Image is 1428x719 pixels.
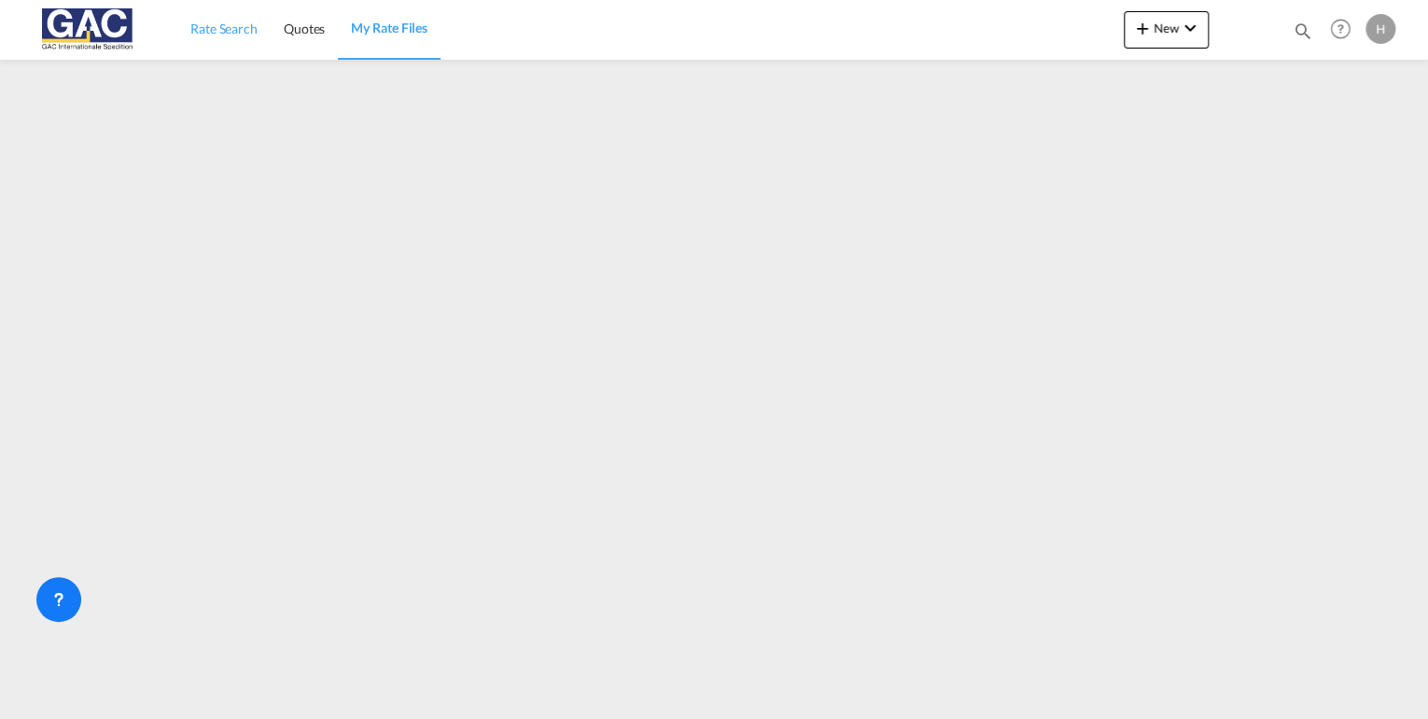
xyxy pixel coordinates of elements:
span: Help [1324,13,1356,45]
img: 9f305d00dc7b11eeb4548362177db9c3.png [28,8,154,50]
span: My Rate Files [351,20,427,35]
span: Quotes [284,21,325,36]
span: Rate Search [190,21,258,36]
div: H [1365,14,1395,44]
span: New [1131,21,1201,35]
md-icon: icon-plus 400-fg [1131,17,1154,39]
md-icon: icon-magnify [1293,21,1313,41]
button: icon-plus 400-fgNewicon-chevron-down [1124,11,1209,49]
md-icon: icon-chevron-down [1179,17,1201,39]
div: icon-magnify [1293,21,1313,49]
div: Help [1324,13,1365,47]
